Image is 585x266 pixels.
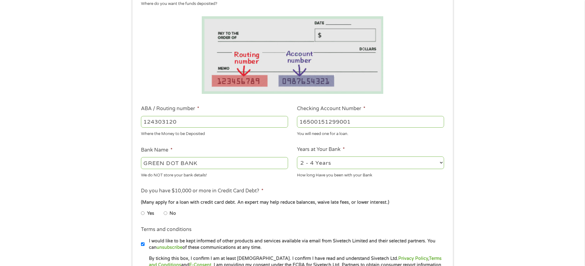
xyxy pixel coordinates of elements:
[141,170,288,178] div: We do NOT store your bank details!
[170,210,176,217] label: No
[141,147,173,153] label: Bank Name
[297,116,444,128] input: 345634636
[297,106,365,112] label: Checking Account Number
[141,226,192,233] label: Terms and conditions
[202,16,384,94] img: Routing number location
[297,170,444,178] div: How long Have you been with your Bank
[141,1,439,7] div: Where do you want the funds deposited?
[141,188,263,194] label: Do you have $10,000 or more in Credit Card Debt?
[297,146,345,153] label: Years at Your Bank
[141,199,444,206] div: (Many apply for a loan with credit card debt. An expert may help reduce balances, waive late fees...
[145,238,446,251] label: I would like to be kept informed of other products and services available via email from Sivetech...
[297,129,444,137] div: You will need one for a loan.
[141,129,288,137] div: Where the Money to be Deposited
[141,116,288,128] input: 263177916
[398,256,428,261] a: Privacy Policy
[157,245,182,250] a: unsubscribe
[147,210,154,217] label: Yes
[141,106,199,112] label: ABA / Routing number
